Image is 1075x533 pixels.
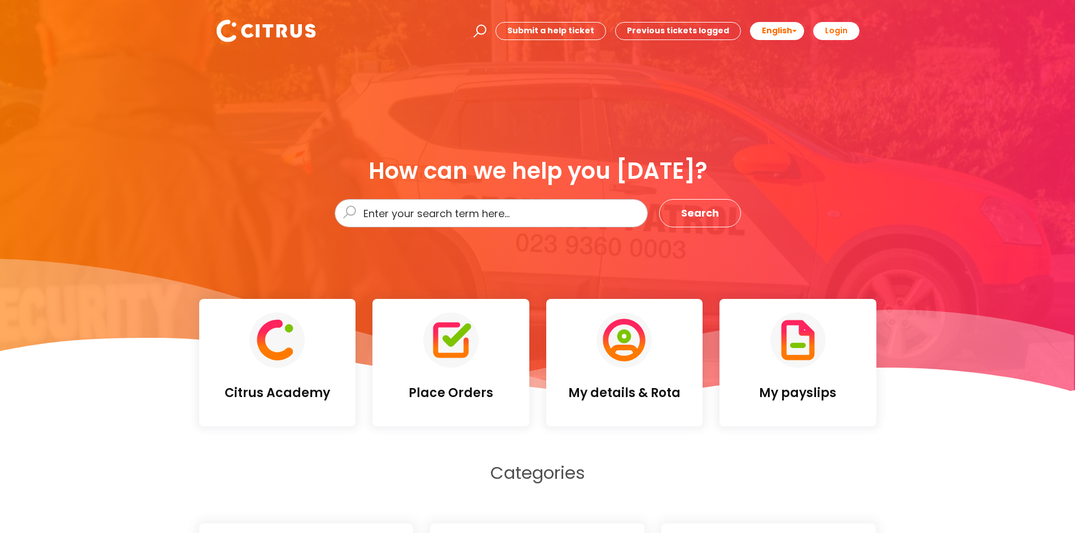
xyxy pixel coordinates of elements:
[659,199,741,227] button: Search
[615,22,741,39] a: Previous tickets logged
[335,199,648,227] input: Enter your search term here...
[681,204,719,222] span: Search
[825,25,848,36] b: Login
[381,386,520,400] h4: Place Orders
[813,22,859,39] a: Login
[199,462,876,483] h2: Categories
[208,386,347,400] h4: Citrus Academy
[555,386,694,400] h4: My details & Rota
[372,299,529,426] a: Place Orders
[199,299,356,426] a: Citrus Academy
[495,22,606,39] a: Submit a help ticket
[762,25,792,36] span: English
[546,299,703,426] a: My details & Rota
[729,386,867,400] h4: My payslips
[335,158,741,183] div: How can we help you [DATE]?
[719,299,876,426] a: My payslips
